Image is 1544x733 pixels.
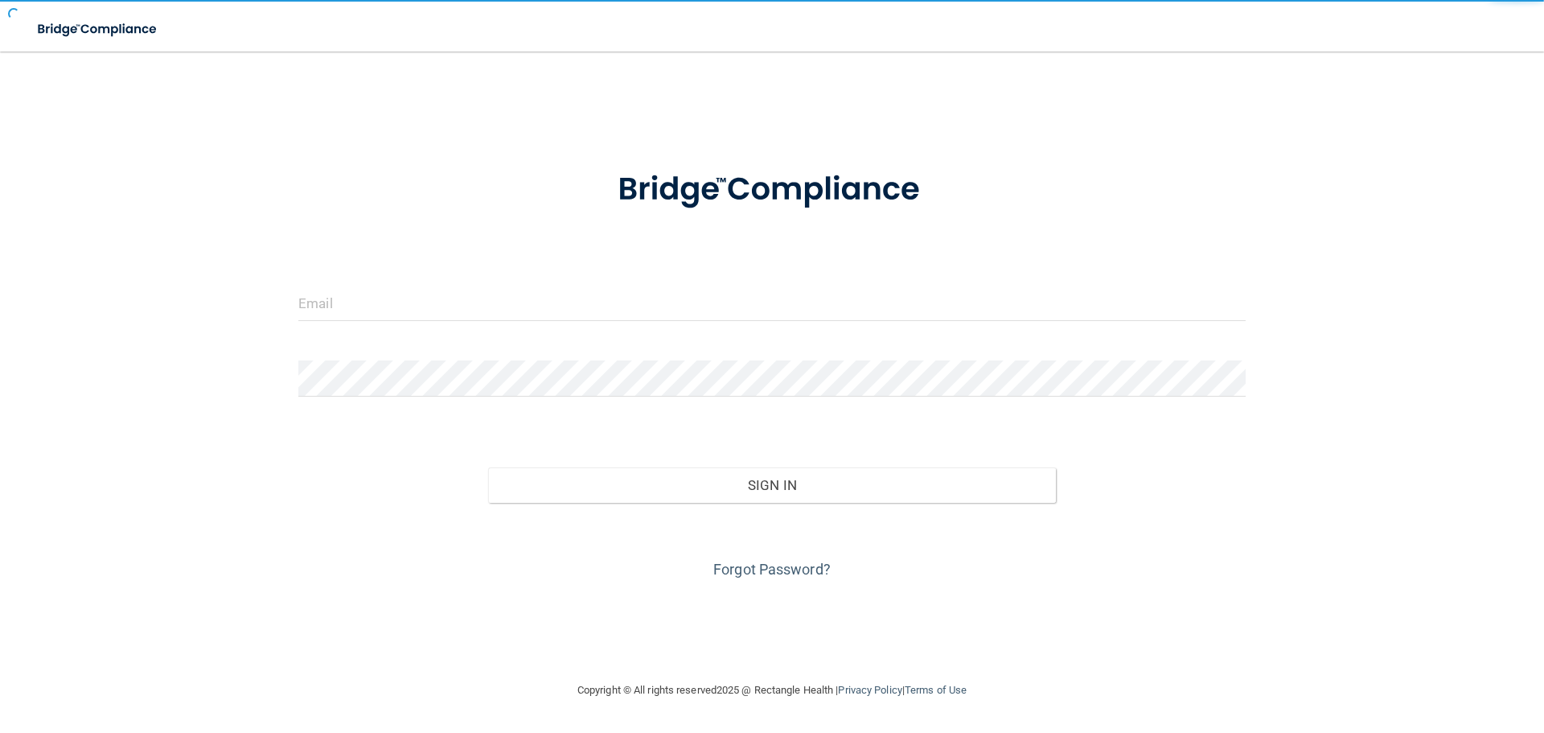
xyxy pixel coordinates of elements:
a: Privacy Policy [838,684,901,696]
img: bridge_compliance_login_screen.278c3ca4.svg [585,148,959,232]
a: Forgot Password? [713,561,831,578]
div: Copyright © All rights reserved 2025 @ Rectangle Health | | [478,665,1066,716]
input: Email [298,285,1246,321]
button: Sign In [488,467,1057,503]
a: Terms of Use [905,684,967,696]
img: bridge_compliance_login_screen.278c3ca4.svg [24,13,172,46]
